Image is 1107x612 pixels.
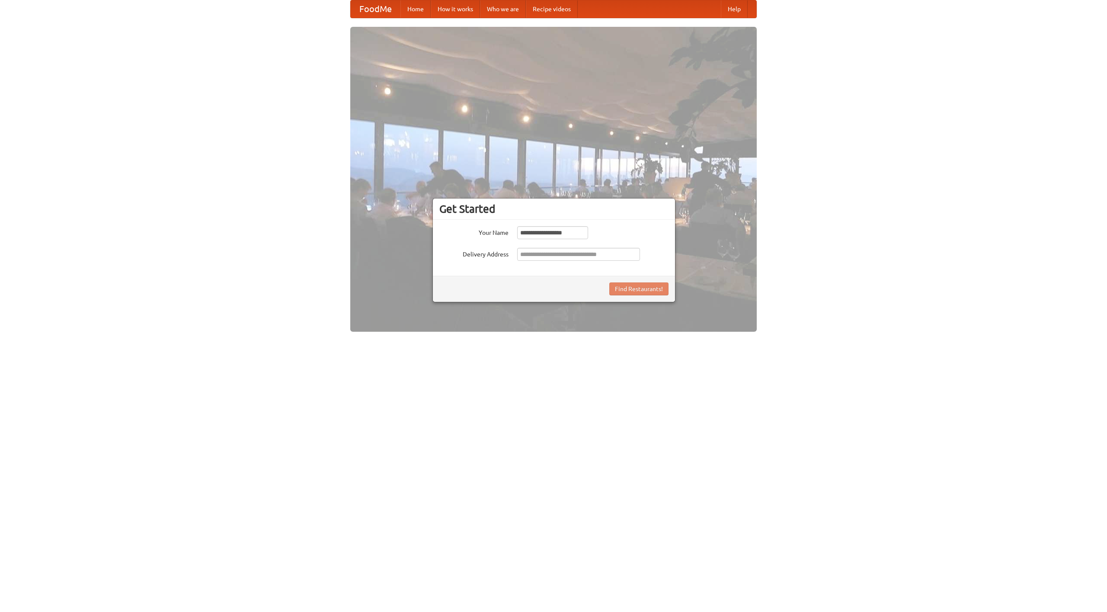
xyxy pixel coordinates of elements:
a: Home [400,0,431,18]
h3: Get Started [439,202,669,215]
a: Recipe videos [526,0,578,18]
label: Your Name [439,226,509,237]
a: Help [721,0,748,18]
a: FoodMe [351,0,400,18]
label: Delivery Address [439,248,509,259]
a: Who we are [480,0,526,18]
button: Find Restaurants! [609,282,669,295]
a: How it works [431,0,480,18]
